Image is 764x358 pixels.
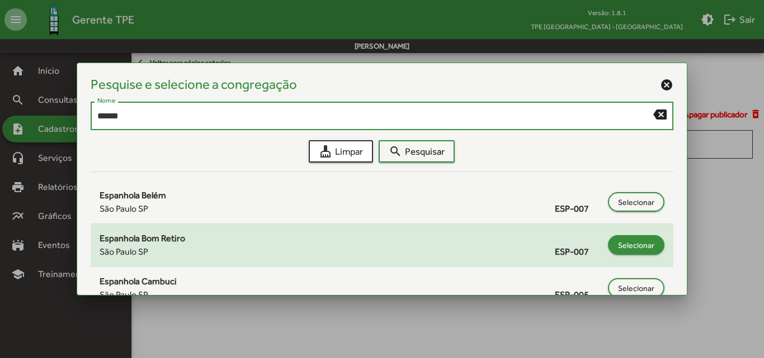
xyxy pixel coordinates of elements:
[389,141,445,161] span: Pesquisar
[618,192,654,212] span: Selecionar
[660,78,673,92] mat-icon: cancel
[309,140,373,163] button: Limpar
[555,202,602,216] span: ESP-007
[608,235,664,255] button: Selecionar
[555,288,602,302] span: ESP-005
[100,190,166,201] span: Espanhola Belém
[555,245,602,259] span: ESP-007
[608,278,664,298] button: Selecionar
[100,233,185,244] span: Espanhola Bom Retiro
[91,77,297,93] h4: Pesquise e selecione a congregação
[653,107,667,121] mat-icon: backspace
[100,245,148,259] span: São Paulo SP
[618,235,654,255] span: Selecionar
[319,145,332,158] mat-icon: cleaning_services
[618,278,654,298] span: Selecionar
[100,288,148,302] span: São Paulo SP
[100,202,148,216] span: São Paulo SP
[608,192,664,212] button: Selecionar
[379,140,455,163] button: Pesquisar
[100,276,177,287] span: Espanhola Cambuci
[319,141,363,161] span: Limpar
[389,145,402,158] mat-icon: search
